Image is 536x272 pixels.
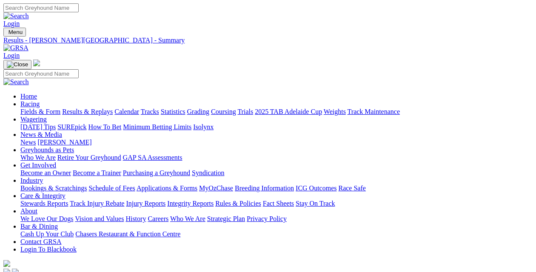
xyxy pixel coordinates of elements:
div: Wagering [20,123,533,131]
a: Results - [PERSON_NAME][GEOGRAPHIC_DATA] - Summary [3,37,533,44]
a: Care & Integrity [20,192,66,199]
a: Applications & Forms [137,184,197,192]
a: We Love Our Dogs [20,215,73,222]
a: Track Injury Rebate [70,200,124,207]
a: Coursing [211,108,236,115]
a: Wagering [20,116,47,123]
a: Bar & Dining [20,223,58,230]
div: About [20,215,533,223]
input: Search [3,3,79,12]
a: Syndication [192,169,224,176]
div: Industry [20,184,533,192]
a: Trials [237,108,253,115]
input: Search [3,69,79,78]
img: logo-grsa-white.png [33,59,40,66]
a: Breeding Information [235,184,294,192]
div: Care & Integrity [20,200,533,207]
a: Login To Blackbook [20,246,77,253]
a: Bookings & Scratchings [20,184,87,192]
a: Contact GRSA [20,238,61,245]
a: [PERSON_NAME] [37,139,91,146]
div: Bar & Dining [20,230,533,238]
a: Weights [324,108,346,115]
a: Injury Reports [126,200,165,207]
a: Grading [187,108,209,115]
a: Minimum Betting Limits [123,123,191,130]
div: Get Involved [20,169,533,177]
a: [DATE] Tips [20,123,56,130]
a: Tracks [141,108,159,115]
a: Careers [148,215,168,222]
a: Chasers Restaurant & Function Centre [75,230,180,238]
div: Greyhounds as Pets [20,154,533,161]
img: Search [3,12,29,20]
span: Menu [9,29,23,35]
img: Search [3,78,29,86]
a: Who We Are [20,154,56,161]
a: Purchasing a Greyhound [123,169,190,176]
a: Schedule of Fees [88,184,135,192]
a: Who We Are [170,215,205,222]
a: Track Maintenance [348,108,400,115]
a: Industry [20,177,43,184]
a: Privacy Policy [247,215,287,222]
a: Cash Up Your Club [20,230,74,238]
a: Vision and Values [75,215,124,222]
a: Become an Owner [20,169,71,176]
a: Rules & Policies [215,200,261,207]
button: Toggle navigation [3,60,31,69]
a: Results & Replays [62,108,113,115]
a: Statistics [161,108,185,115]
a: ICG Outcomes [296,184,336,192]
a: Become a Trainer [73,169,121,176]
a: History [125,215,146,222]
div: Racing [20,108,533,116]
img: logo-grsa-white.png [3,260,10,267]
a: Login [3,20,20,27]
div: News & Media [20,139,533,146]
a: GAP SA Assessments [123,154,182,161]
a: Login [3,52,20,59]
a: Fields & Form [20,108,60,115]
a: About [20,207,37,215]
a: Isolynx [193,123,214,130]
a: Fact Sheets [263,200,294,207]
img: GRSA [3,44,29,52]
a: Greyhounds as Pets [20,146,74,153]
a: How To Bet [88,123,122,130]
a: Strategic Plan [207,215,245,222]
a: Racing [20,100,40,108]
a: Race Safe [338,184,365,192]
a: Home [20,93,37,100]
img: Close [7,61,28,68]
button: Toggle navigation [3,28,26,37]
a: News [20,139,36,146]
a: Calendar [114,108,139,115]
a: News & Media [20,131,62,138]
a: Stay On Track [296,200,335,207]
a: MyOzChase [199,184,233,192]
a: Stewards Reports [20,200,68,207]
a: Integrity Reports [167,200,214,207]
a: Retire Your Greyhound [57,154,121,161]
a: 2025 TAB Adelaide Cup [255,108,322,115]
a: SUREpick [57,123,86,130]
a: Get Involved [20,161,56,169]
